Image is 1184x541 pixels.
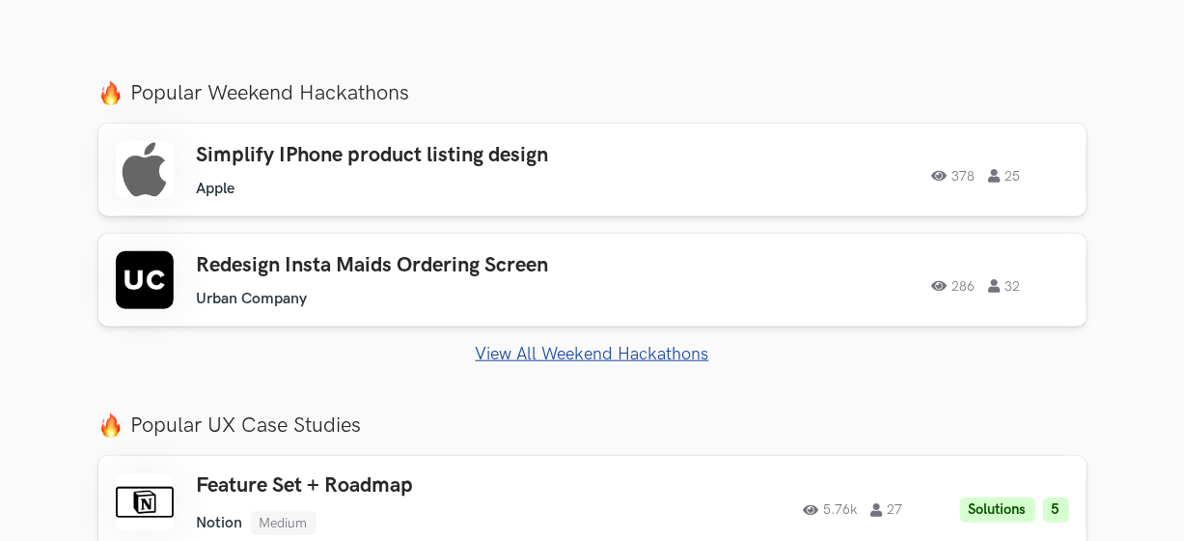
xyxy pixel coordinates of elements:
[989,279,1021,293] span: 32
[197,473,621,498] h3: Feature Set + Roadmap
[98,80,1087,106] label: Popular Weekend Hackathons
[98,344,1087,364] a: View All Weekend Hackathons
[251,511,317,535] li: Medium
[197,290,308,308] li: Urban Company
[98,234,1087,327] a: Redesign Insta Maids Ordering Screen Urban Company 286 32
[197,253,621,278] h3: Redesign Insta Maids Ordering Screen
[197,514,243,532] li: Notion
[932,169,976,183] span: 378
[98,413,1087,439] label: Popular UX Case Studies
[197,180,235,198] li: Apple
[197,143,621,168] h3: Simplify IPhone product listing design
[98,81,123,105] img: fire.png
[960,498,1035,524] li: Solutions
[804,503,858,517] span: 5.76k
[871,503,903,517] span: 27
[98,124,1087,216] a: Simplify IPhone product listing design Apple 378 25
[989,169,1021,183] span: 25
[1043,498,1069,524] li: 5
[932,279,976,293] span: 286
[98,413,123,438] img: fire.png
